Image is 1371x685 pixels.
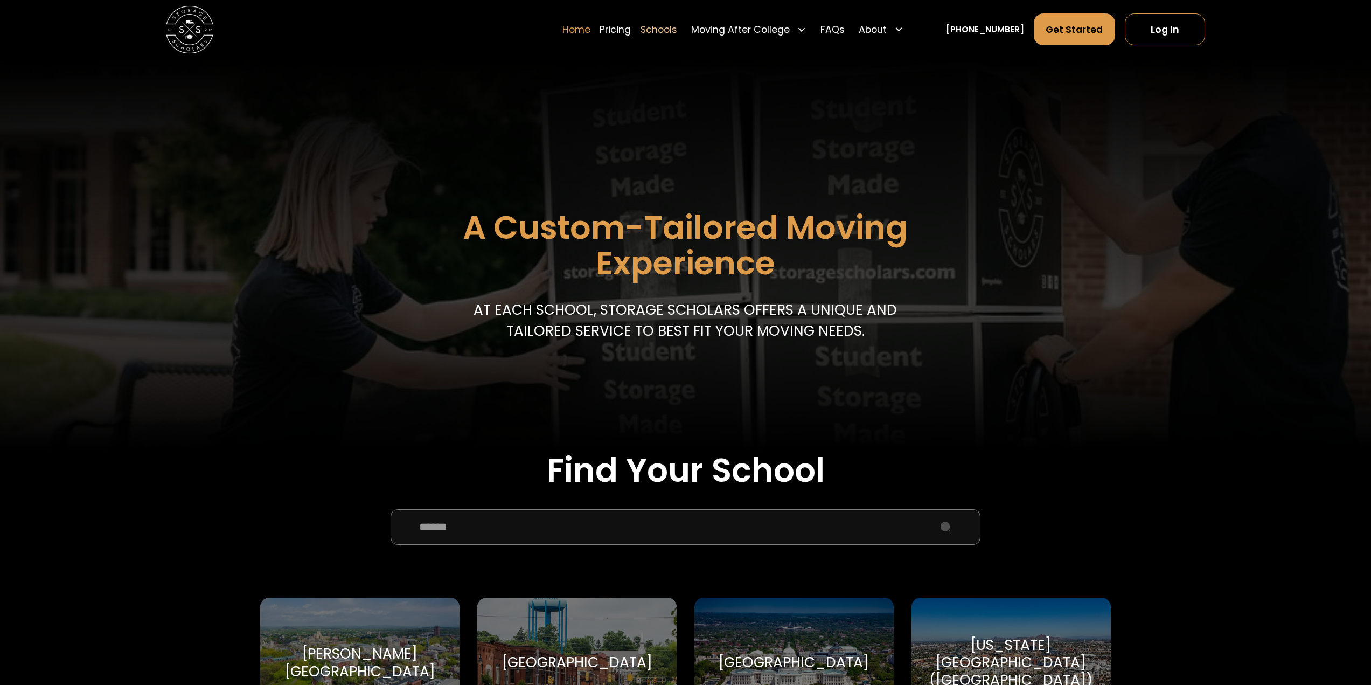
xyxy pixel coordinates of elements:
p: At each school, storage scholars offers a unique and tailored service to best fit your Moving needs. [470,299,901,342]
a: Schools [641,13,677,46]
div: [PERSON_NAME][GEOGRAPHIC_DATA] [275,645,446,681]
a: Log In [1125,13,1205,45]
a: Home [562,13,590,46]
a: Pricing [600,13,631,46]
div: About [854,13,908,46]
div: Moving After College [691,23,790,37]
a: Get Started [1034,13,1116,45]
img: Storage Scholars main logo [166,6,213,53]
div: About [859,23,887,37]
div: Moving After College [686,13,811,46]
a: FAQs [820,13,845,46]
h1: A Custom-Tailored Moving Experience [402,210,969,281]
div: [GEOGRAPHIC_DATA] [719,654,869,672]
a: [PHONE_NUMBER] [946,23,1024,36]
h2: Find Your School [260,451,1110,490]
div: [GEOGRAPHIC_DATA] [502,654,652,672]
